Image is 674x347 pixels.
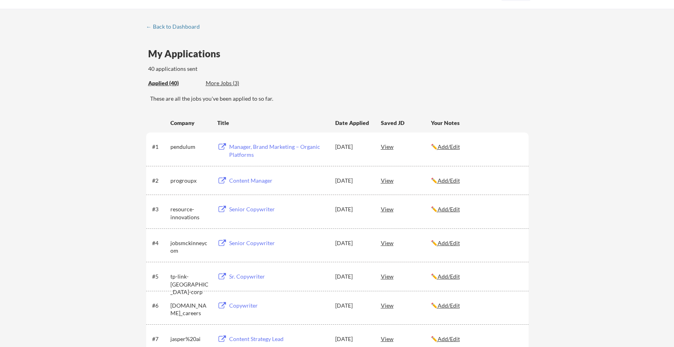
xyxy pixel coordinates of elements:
div: Manager, Brand Marketing – Organic Platforms [229,143,328,158]
div: ✏️ [431,177,521,185]
div: Title [217,119,328,127]
div: #7 [152,335,168,343]
div: jobsmckinneycom [170,239,210,255]
div: Date Applied [335,119,370,127]
div: pendulum [170,143,210,151]
div: View [381,202,431,216]
div: #2 [152,177,168,185]
div: Senior Copywriter [229,205,328,213]
div: [DATE] [335,177,370,185]
div: 40 applications sent [148,65,302,73]
div: #4 [152,239,168,247]
div: View [381,236,431,250]
div: resource-innovations [170,205,210,221]
div: View [381,269,431,283]
div: Sr. Copywriter [229,273,328,281]
div: Your Notes [431,119,521,127]
div: Company [170,119,210,127]
div: More Jobs (3) [206,79,264,87]
div: [DOMAIN_NAME]_careers [170,302,210,317]
u: Add/Edit [438,240,460,246]
div: ✏️ [431,302,521,310]
div: ✏️ [431,205,521,213]
div: Applied (40) [148,79,200,87]
div: View [381,331,431,346]
div: Copywriter [229,302,328,310]
div: progroupx [170,177,210,185]
a: ← Back to Dashboard [146,23,206,31]
div: These are all the jobs you've been applied to so far. [148,79,200,88]
div: tp-link-[GEOGRAPHIC_DATA]-corp [170,273,210,296]
div: Senior Copywriter [229,239,328,247]
div: #5 [152,273,168,281]
div: ✏️ [431,273,521,281]
div: [DATE] [335,205,370,213]
u: Add/Edit [438,302,460,309]
div: Saved JD [381,115,431,130]
div: ← Back to Dashboard [146,24,206,29]
div: These are all the jobs you've been applied to so far. [150,95,529,103]
div: ✏️ [431,335,521,343]
div: [DATE] [335,335,370,343]
u: Add/Edit [438,335,460,342]
div: ✏️ [431,143,521,151]
div: #1 [152,143,168,151]
div: These are job applications we think you'd be a good fit for, but couldn't apply you to automatica... [206,79,264,88]
div: ✏️ [431,239,521,247]
div: #3 [152,205,168,213]
div: View [381,173,431,187]
u: Add/Edit [438,143,460,150]
div: Content Strategy Lead [229,335,328,343]
u: Add/Edit [438,177,460,184]
div: [DATE] [335,273,370,281]
div: Content Manager [229,177,328,185]
div: [DATE] [335,143,370,151]
div: [DATE] [335,302,370,310]
div: #6 [152,302,168,310]
div: View [381,298,431,312]
div: My Applications [148,49,227,58]
div: jasper%20ai [170,335,210,343]
div: [DATE] [335,239,370,247]
u: Add/Edit [438,206,460,212]
u: Add/Edit [438,273,460,280]
div: View [381,139,431,154]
